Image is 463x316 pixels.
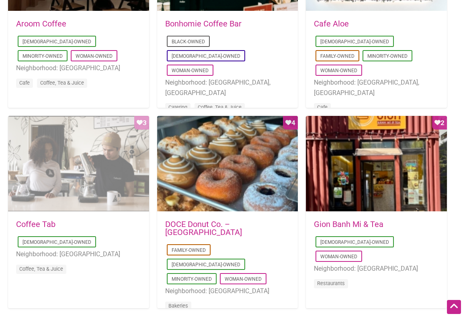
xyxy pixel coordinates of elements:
a: [DEMOGRAPHIC_DATA]-Owned [320,39,389,45]
li: Neighborhood: [GEOGRAPHIC_DATA] [165,286,290,296]
a: Woman-Owned [172,68,209,73]
a: [DEMOGRAPHIC_DATA]-Owned [23,239,91,245]
li: Neighborhood: [GEOGRAPHIC_DATA], [GEOGRAPHIC_DATA] [314,77,439,98]
a: [DEMOGRAPHIC_DATA]-Owned [23,39,91,45]
a: Cafe [317,104,328,110]
a: Coffee, Tea & Juice [40,80,84,86]
a: Minority-Owned [367,53,408,59]
a: [DEMOGRAPHIC_DATA]-Owned [172,262,240,267]
li: Neighborhood: [GEOGRAPHIC_DATA] [16,63,141,73]
li: Neighborhood: [GEOGRAPHIC_DATA] [16,249,141,259]
a: Family-Owned [320,53,354,59]
a: Family-Owned [172,247,206,253]
a: Woman-Owned [76,53,113,59]
a: Bakeries [168,303,188,309]
a: Woman-Owned [320,68,357,73]
a: [DEMOGRAPHIC_DATA]-Owned [172,53,240,59]
a: Woman-Owned [225,276,262,282]
li: Neighborhood: [GEOGRAPHIC_DATA], [GEOGRAPHIC_DATA] [165,77,290,98]
a: Black-Owned [172,39,205,45]
a: Minority-Owned [172,276,212,282]
div: Scroll Back to Top [447,300,461,314]
a: Catering [168,104,187,110]
a: Aroom Coffee [16,19,66,28]
a: Cafe Aloe [314,19,349,28]
a: Woman-Owned [320,254,357,259]
a: Gion Banh Mi & Tea [314,219,383,229]
a: Coffee Tab [16,219,55,229]
a: Restaurants [317,280,345,286]
a: [DEMOGRAPHIC_DATA]-Owned [320,239,389,245]
a: Coffee, Tea & Juice [198,104,242,110]
a: Cafe [19,80,30,86]
a: Minority-Owned [23,53,63,59]
a: DOCE Donut Co. – [GEOGRAPHIC_DATA] [165,219,242,237]
a: Bonhomie Coffee Bar [165,19,242,28]
li: Neighborhood: [GEOGRAPHIC_DATA] [314,263,439,274]
a: Coffee, Tea & Juice [19,266,63,272]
